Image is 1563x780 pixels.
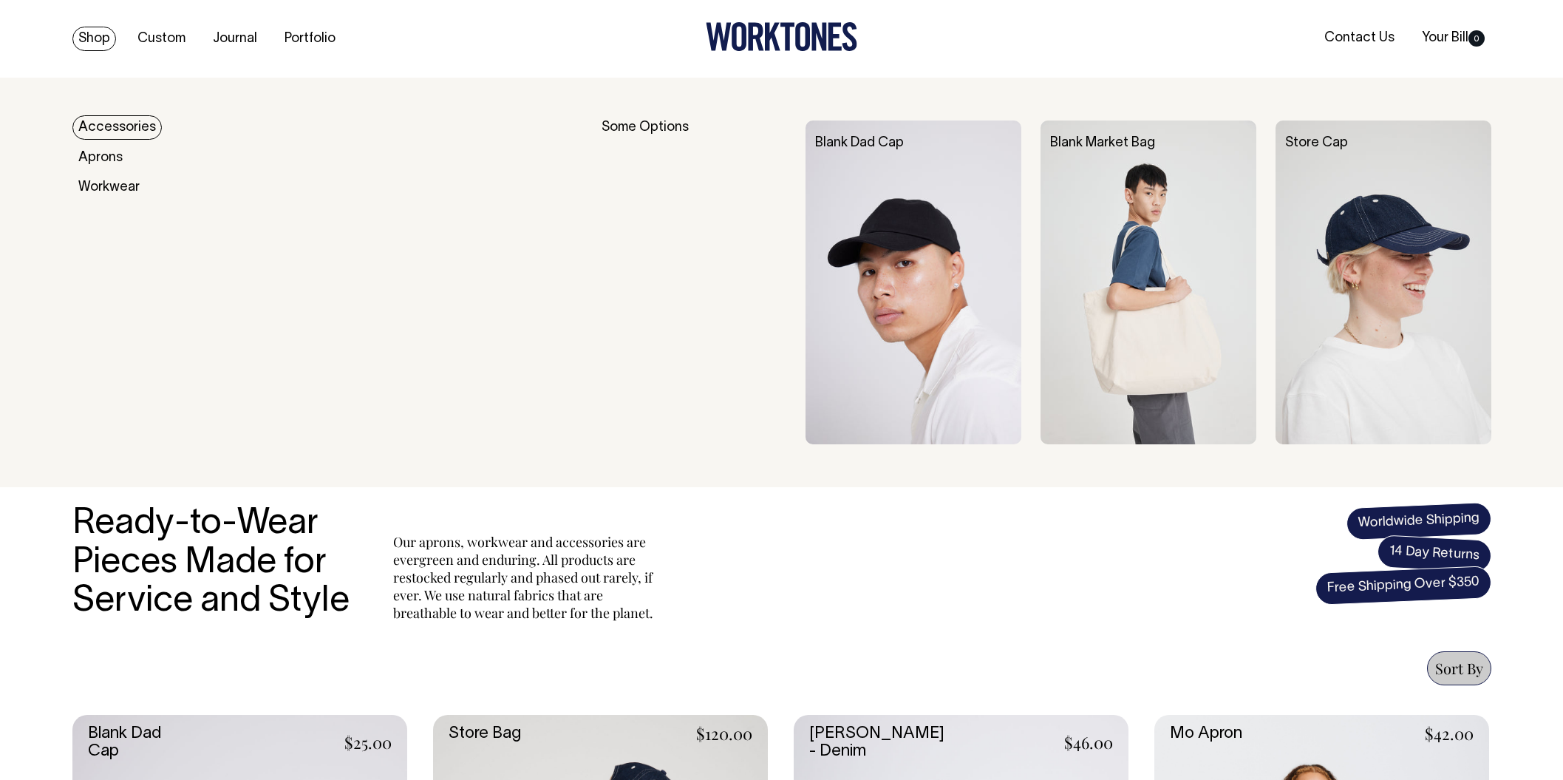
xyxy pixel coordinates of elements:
[279,27,341,51] a: Portfolio
[1315,566,1492,606] span: Free Shipping Over $350
[72,146,129,170] a: Aprons
[393,533,659,622] p: Our aprons, workwear and accessories are evergreen and enduring. All products are restocked regul...
[1416,26,1491,50] a: Your Bill0
[602,121,786,444] div: Some Options
[1285,137,1348,149] a: Store Cap
[815,137,904,149] a: Blank Dad Cap
[132,27,191,51] a: Custom
[72,505,361,622] h3: Ready-to-Wear Pieces Made for Service and Style
[1376,535,1491,573] span: 14 Day Returns
[806,121,1021,444] img: Blank Dad Cap
[72,115,162,140] a: Accessories
[1435,658,1483,678] span: Sort By
[1276,121,1491,444] img: Store Cap
[1318,26,1400,50] a: Contact Us
[1050,137,1155,149] a: Blank Market Bag
[1346,502,1492,540] span: Worldwide Shipping
[72,27,116,51] a: Shop
[1468,30,1485,47] span: 0
[207,27,263,51] a: Journal
[1041,121,1256,444] img: Blank Market Bag
[72,175,146,200] a: Workwear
